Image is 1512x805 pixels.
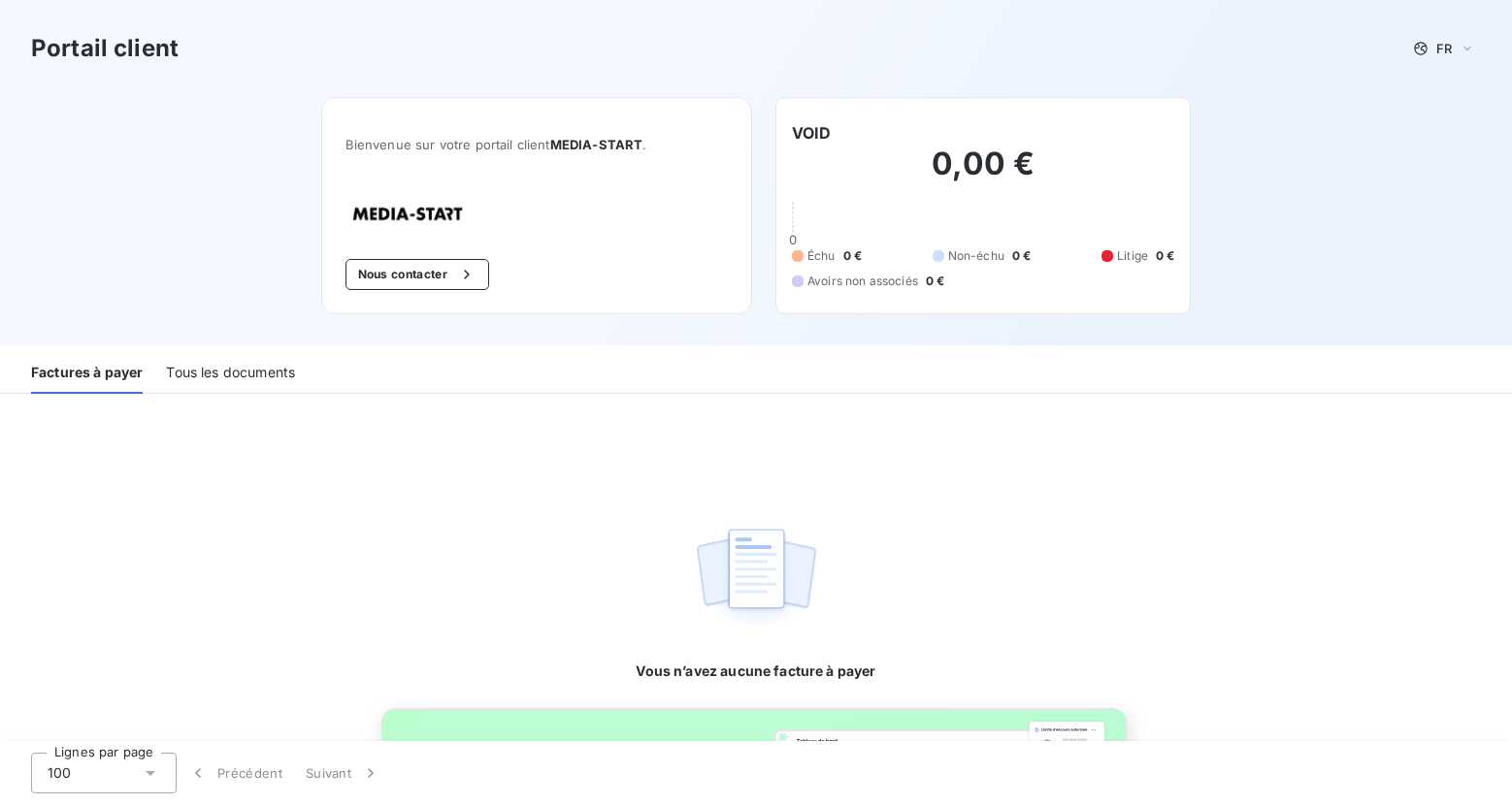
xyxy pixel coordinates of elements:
[792,145,1174,203] h2: 0,00 €
[345,259,489,290] button: Nous contacter
[345,137,728,152] span: Bienvenue sur votre portail client .
[1012,247,1031,265] span: 0 €
[792,121,832,145] h6: VOID
[294,753,392,793] button: Suivant
[807,273,918,290] span: Avoirs non associés
[177,753,294,793] button: Précédent
[1117,247,1148,265] span: Litige
[31,353,143,394] div: Factures à payer
[31,31,179,66] h3: Portail client
[694,518,818,638] img: empty state
[345,200,470,228] img: Company logo
[636,661,875,681] span: Vous n’avez aucune facture à payer
[1156,247,1174,265] span: 0 €
[48,763,71,783] span: 100
[550,137,643,152] span: MEDIA-START
[926,273,944,290] span: 0 €
[789,232,797,247] span: 0
[1436,41,1452,56] span: FR
[166,353,295,394] div: Tous les documents
[948,247,1004,265] span: Non-échu
[843,247,862,265] span: 0 €
[807,247,836,265] span: Échu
